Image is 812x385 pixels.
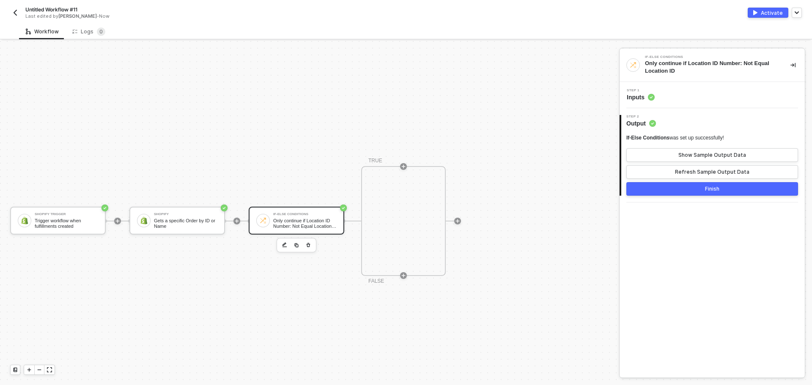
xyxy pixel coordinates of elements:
span: Output [626,119,656,128]
div: Step 1Inputs [620,89,805,101]
span: icon-play [455,218,460,224]
img: icon [140,217,148,224]
span: icon-play [234,218,239,224]
span: icon-success-page [221,205,228,211]
span: icon-play [401,273,406,278]
button: edit-cred [280,240,290,250]
div: Refresh Sample Output Data [675,169,749,175]
span: icon-expand [47,367,52,372]
img: integration-icon [629,61,637,69]
div: Show Sample Output Data [678,152,746,158]
div: Only continue if Location ID Number: Not Equal Location ID [645,60,777,75]
div: was set up successfully! [626,134,724,142]
img: copy-block [294,243,299,248]
div: Trigger workflow when fulfillments created [35,218,98,229]
button: Finish [626,182,798,196]
button: copy-block [291,240,302,250]
img: icon [21,217,28,224]
img: activate [753,10,757,15]
div: FALSE [368,277,384,285]
div: Only continue if Location ID Number: Not Equal Location ID [273,218,337,229]
div: Step 2Output If-Else Conditionswas set up successfully!Show Sample Output DataRefresh Sample Outp... [620,115,805,196]
div: Logs [72,27,105,36]
img: edit-cred [282,242,287,248]
div: TRUE [368,157,382,165]
span: If-Else Conditions [626,135,669,141]
span: Inputs [627,93,655,101]
span: Untitled Workflow #11 [25,6,77,13]
span: icon-play [115,218,120,224]
sup: 0 [97,27,105,36]
div: Last edited by - Now [25,13,387,19]
span: icon-success-page [340,205,347,211]
button: Show Sample Output Data [626,148,798,162]
div: Shopify [154,213,217,216]
div: Workflow [26,28,59,35]
div: If-Else Conditions [273,213,337,216]
span: icon-play [401,164,406,169]
span: [PERSON_NAME] [58,13,97,19]
button: Refresh Sample Output Data [626,165,798,179]
span: icon-success-page [101,205,108,211]
img: back [12,9,19,16]
button: activateActivate [748,8,788,18]
span: icon-play [27,367,32,372]
span: icon-minus [37,367,42,372]
div: Shopify Trigger [35,213,98,216]
div: Gets a specific Order by ID or Name [154,218,217,229]
span: icon-collapse-right [790,63,796,68]
span: Step 1 [627,89,655,92]
span: Step 2 [626,115,656,118]
div: Activate [761,9,783,16]
button: back [10,8,20,18]
div: Finish [705,186,719,192]
img: icon [259,217,267,224]
div: If-Else Conditions [645,55,772,59]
